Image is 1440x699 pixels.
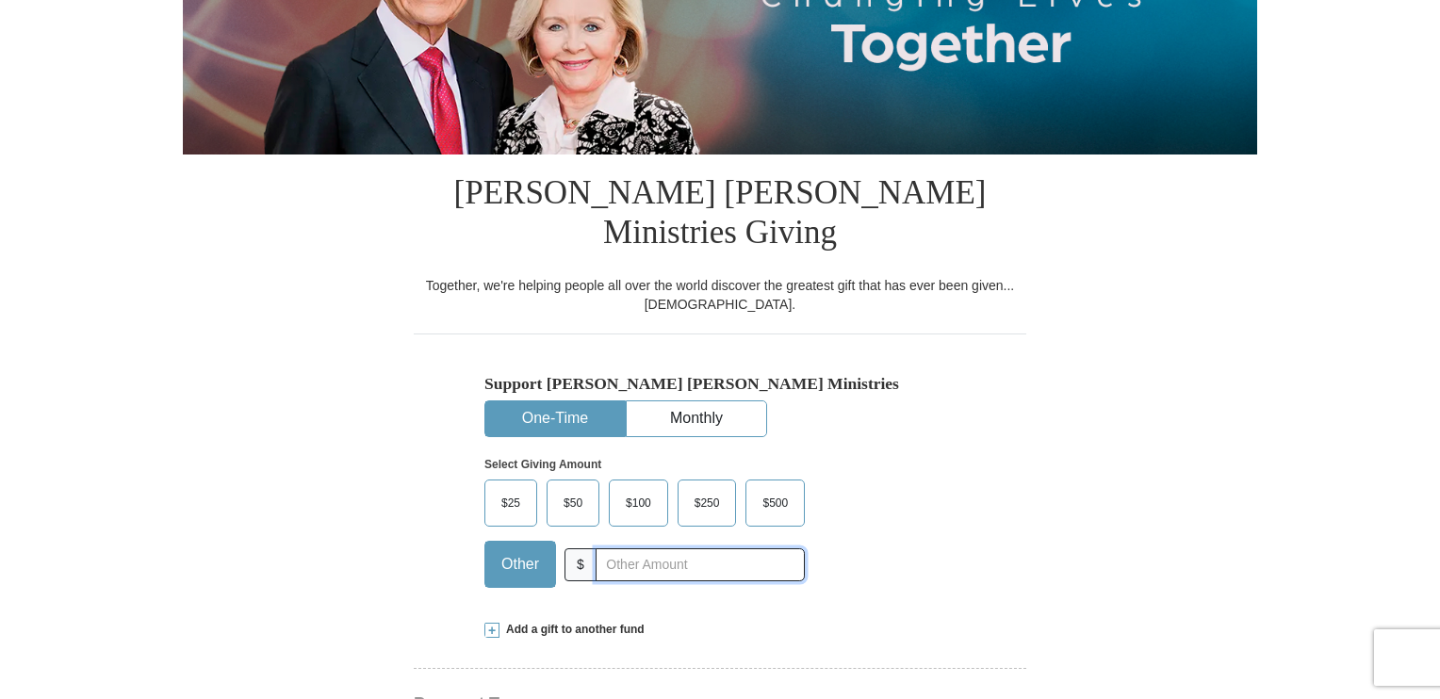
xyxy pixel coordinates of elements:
[414,154,1026,276] h1: [PERSON_NAME] [PERSON_NAME] Ministries Giving
[492,550,548,578] span: Other
[492,489,530,517] span: $25
[499,622,645,638] span: Add a gift to another fund
[627,401,766,436] button: Monthly
[685,489,729,517] span: $250
[554,489,592,517] span: $50
[565,548,597,581] span: $
[616,489,661,517] span: $100
[753,489,797,517] span: $500
[484,374,956,394] h5: Support [PERSON_NAME] [PERSON_NAME] Ministries
[485,401,625,436] button: One-Time
[484,458,601,471] strong: Select Giving Amount
[414,276,1026,314] div: Together, we're helping people all over the world discover the greatest gift that has ever been g...
[596,548,805,581] input: Other Amount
